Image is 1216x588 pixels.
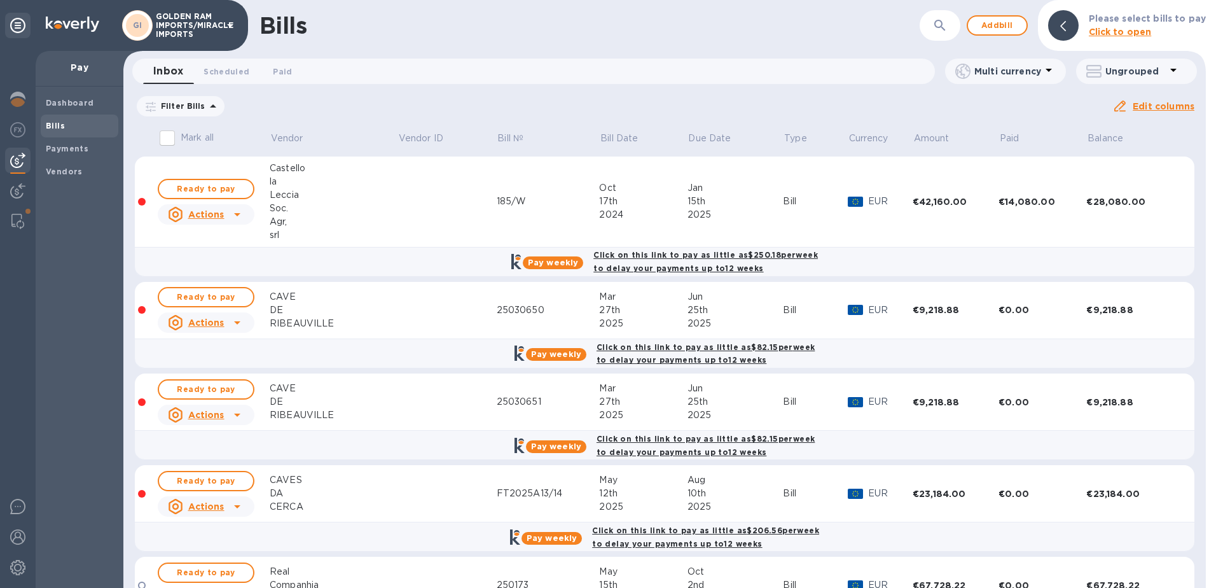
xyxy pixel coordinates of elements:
div: €9,218.88 [913,304,998,316]
div: €9,218.88 [913,396,998,409]
u: Actions [188,318,225,328]
div: 2025 [687,500,784,514]
img: Logo [46,17,99,32]
b: Vendors [46,167,83,176]
span: Ready to pay [169,473,243,489]
div: 2025 [599,409,687,422]
b: Click on this link to pay as little as $82.15 per week to delay your payments up to 12 weeks [597,434,815,457]
img: Foreign exchange [10,122,25,137]
div: 185/W [497,195,600,208]
div: 2025 [599,500,687,514]
p: Vendor [271,132,303,145]
b: Bills [46,121,65,130]
div: €9,218.88 [1086,396,1178,409]
b: Please select bills to pay [1089,13,1206,24]
div: 25th [687,304,784,317]
div: Leccia [270,188,397,202]
div: CAVES [270,473,397,487]
div: 2025 [687,409,784,422]
p: Pay [46,61,113,74]
div: Bill [783,304,847,317]
u: Actions [188,209,225,220]
span: Ready to pay [169,290,243,305]
button: Ready to pay [158,379,254,400]
div: Aug [687,473,784,487]
div: €0.00 [998,396,1086,409]
span: Vendor [271,132,320,145]
div: €9,218.88 [1086,304,1178,316]
div: DE [270,395,397,409]
div: 25030651 [497,395,600,409]
span: Due Date [688,132,747,145]
div: Bill [783,195,847,208]
div: srl [270,228,397,242]
button: Addbill [967,15,1028,36]
p: EUR [868,487,913,500]
div: Jun [687,382,784,395]
button: Ready to pay [158,471,254,491]
div: €14,080.00 [998,195,1086,208]
span: Paid [1000,132,1036,145]
span: Bill Date [600,132,654,145]
h1: Bills [259,12,307,39]
b: Pay weekly [527,533,577,543]
div: DA [270,487,397,500]
div: May [599,565,687,578]
div: 17th [599,195,687,208]
p: Mark all [181,131,214,144]
b: Dashboard [46,98,94,108]
p: Balance [1088,132,1123,145]
div: 15th [687,195,784,208]
div: 2024 [599,208,687,221]
u: Edit columns [1133,101,1194,111]
div: €23,184.00 [913,487,998,500]
div: la [270,175,397,188]
div: Agr, [270,215,397,228]
div: 25th [687,395,784,409]
div: May [599,473,687,487]
div: €0.00 [998,487,1086,500]
div: RIBEAUVILLE [270,317,397,330]
div: €28,080.00 [1086,195,1178,208]
p: GOLDEN RAM IMPORTS/MIRACLE IMPORTS [156,12,219,39]
p: Amount [914,132,950,145]
span: Balance [1088,132,1140,145]
div: 2025 [599,317,687,330]
div: Mar [599,290,687,304]
div: 2025 [687,317,784,330]
span: Add bill [978,18,1016,33]
span: Bill № [497,132,540,145]
p: Vendor ID [399,132,443,145]
p: Ungrouped [1105,65,1166,78]
span: Scheduled [204,65,249,78]
div: FT2025A13/14 [497,487,600,500]
div: 27th [599,395,687,409]
p: Due Date [688,132,731,145]
div: Bill [783,487,847,500]
p: Bill № [497,132,523,145]
p: Currency [849,132,888,145]
b: Payments [46,144,88,153]
p: Filter Bills [156,101,205,111]
div: Oct [599,181,687,195]
span: Type [784,132,824,145]
u: Actions [188,501,225,512]
div: Jan [687,181,784,195]
div: 27th [599,304,687,317]
div: Oct [687,565,784,578]
div: Castello [270,162,397,175]
b: Pay weekly [531,349,581,359]
div: 25030650 [497,304,600,317]
div: Unpin categories [5,13,31,38]
div: 2025 [687,208,784,221]
b: Click on this link to pay as little as $206.56 per week to delay your payments up to 12 weeks [592,526,819,549]
p: Multi currency [974,65,1041,78]
div: RIBEAUVILLE [270,409,397,422]
b: Click on this link to pay as little as $250.18 per week to delay your payments up to 12 weeks [593,250,818,273]
button: Ready to pay [158,287,254,307]
b: Click on this link to pay as little as $82.15 per week to delay your payments up to 12 weeks [597,342,815,365]
button: Ready to pay [158,179,254,199]
p: EUR [868,195,913,208]
span: Paid [273,65,292,78]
